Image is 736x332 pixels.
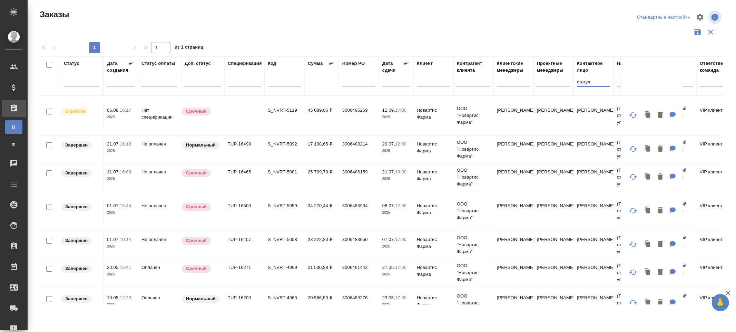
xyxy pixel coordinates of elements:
[107,108,120,113] p: 06.08,
[65,108,85,115] p: В работе
[224,137,264,161] td: TUP-16499
[641,296,655,310] button: Клонировать
[107,271,135,278] p: 2025
[186,265,207,272] p: Срочный
[185,60,211,67] div: Доп. статус
[655,170,666,184] button: Удалить
[268,169,301,175] p: S_NVRT-5081
[120,108,131,113] p: 16:17
[65,203,88,210] p: Завершен
[395,169,406,174] p: 13:00
[224,233,264,257] td: TUP-16457
[342,60,365,67] div: Номер PO
[382,237,395,242] p: 07.07,
[107,237,120,242] p: 01.07,
[382,203,395,208] p: 08.07,
[712,294,729,311] button: 🙏
[493,233,533,257] td: [PERSON_NAME]
[9,124,19,131] span: В
[395,108,406,113] p: 17:00
[268,202,301,209] p: S_NVRT-5059
[666,142,679,156] button: Для КМ: перевод статьи Р-ИП-КЖ
[382,141,395,147] p: 29.07,
[186,108,207,115] p: Срочный
[107,114,135,121] p: 2025
[395,265,406,270] p: 17:00
[533,165,573,189] td: [PERSON_NAME]
[493,103,533,128] td: [PERSON_NAME]
[120,237,131,242] p: 10:14
[417,141,450,154] p: Новартис Фарма
[533,199,573,223] td: [PERSON_NAME]
[417,236,450,250] p: Новартис Фарма
[457,262,490,283] p: ООО "Новартис Фарма"
[655,296,666,310] button: Удалить
[625,264,641,281] button: Обновить
[655,204,666,218] button: Удалить
[339,199,379,223] td: 3006483934
[537,60,570,74] div: Проектные менеджеры
[120,141,131,147] p: 16:12
[60,294,99,304] div: Выставляет КМ при направлении счета или после выполнения всех работ/сдачи заказа клиенту. Окончат...
[573,261,614,285] td: [PERSON_NAME]
[715,295,726,310] span: 🙏
[382,169,395,174] p: 21.07,
[533,233,573,257] td: [PERSON_NAME]
[181,264,221,273] div: Выставляется автоматически, если на указанный объем услуг необходимо больше времени в стандартном...
[60,202,99,212] div: Выставляет КМ при направлении счета или после выполнения всех работ/сдачи заказа клиенту. Окончат...
[181,202,221,212] div: Выставляется автоматически, если на указанный объем услуг необходимо больше времени в стандартном...
[268,141,301,148] p: S_NVRT-5092
[614,231,696,259] td: (TUP) Общество с ограниченной ответственностью «Технологии управления переводом»
[641,170,655,184] button: Клонировать
[625,294,641,311] button: Обновить
[533,103,573,128] td: [PERSON_NAME]
[417,202,450,216] p: Новартис Фарма
[228,60,262,67] div: Спецификация
[641,265,655,280] button: Клонировать
[457,167,490,188] p: ООО "Новартис Фарма"
[186,142,216,149] p: Нормальный
[308,60,323,67] div: Сумма
[614,197,696,225] td: (TUP) Общество с ограниченной ответственностью «Технологии управления переводом»
[493,261,533,285] td: [PERSON_NAME]
[655,108,666,122] button: Удалить
[382,108,395,113] p: 12.09,
[573,165,614,189] td: [PERSON_NAME]
[533,137,573,161] td: [PERSON_NAME]
[107,243,135,250] p: 2025
[382,265,395,270] p: 27.05,
[138,199,181,223] td: Не оплачен
[417,169,450,182] p: Новартис Фарма
[457,105,490,126] p: ООО "Новартис Фарма"
[666,296,679,310] button: Для КМ: Priority_перевод протокола
[65,295,88,302] p: Завершен
[573,103,614,128] td: [PERSON_NAME]
[304,261,339,285] td: 21 530,88 ₽
[493,165,533,189] td: [PERSON_NAME]
[268,236,301,243] p: S_NVRT-5058
[625,202,641,219] button: Обновить
[268,294,301,301] p: S_NVRT-4963
[666,170,679,184] button: Для КМ: CLNP023C1RU01 перевод отчета
[617,60,651,67] div: Наше юр. лицо
[65,237,88,244] p: Завершен
[339,137,379,161] td: 3006488214
[5,120,22,134] a: В
[120,295,131,300] p: 12:23
[614,163,696,191] td: (TUP) Общество с ограниченной ответственностью «Технологии управления переводом»
[417,264,450,278] p: Новартис Фарма
[691,26,704,39] button: Сохранить фильтры
[457,60,490,74] div: Контрагент клиента
[457,201,490,221] p: ООО "Новартис Фарма"
[655,238,666,252] button: Удалить
[382,243,410,250] p: 2025
[655,142,666,156] button: Удалить
[614,135,696,163] td: (TUP) Общество с ограниченной ответственностью «Технологии управления переводом»
[224,291,264,315] td: TUP-16200
[60,141,99,150] div: Выставляет КМ при направлении счета или после выполнения всех работ/сдачи заказа клиенту. Окончат...
[395,237,406,242] p: 17:00
[138,261,181,285] td: Оплачен
[107,295,120,300] p: 19.05,
[138,103,181,128] td: Нет спецификации
[625,169,641,185] button: Обновить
